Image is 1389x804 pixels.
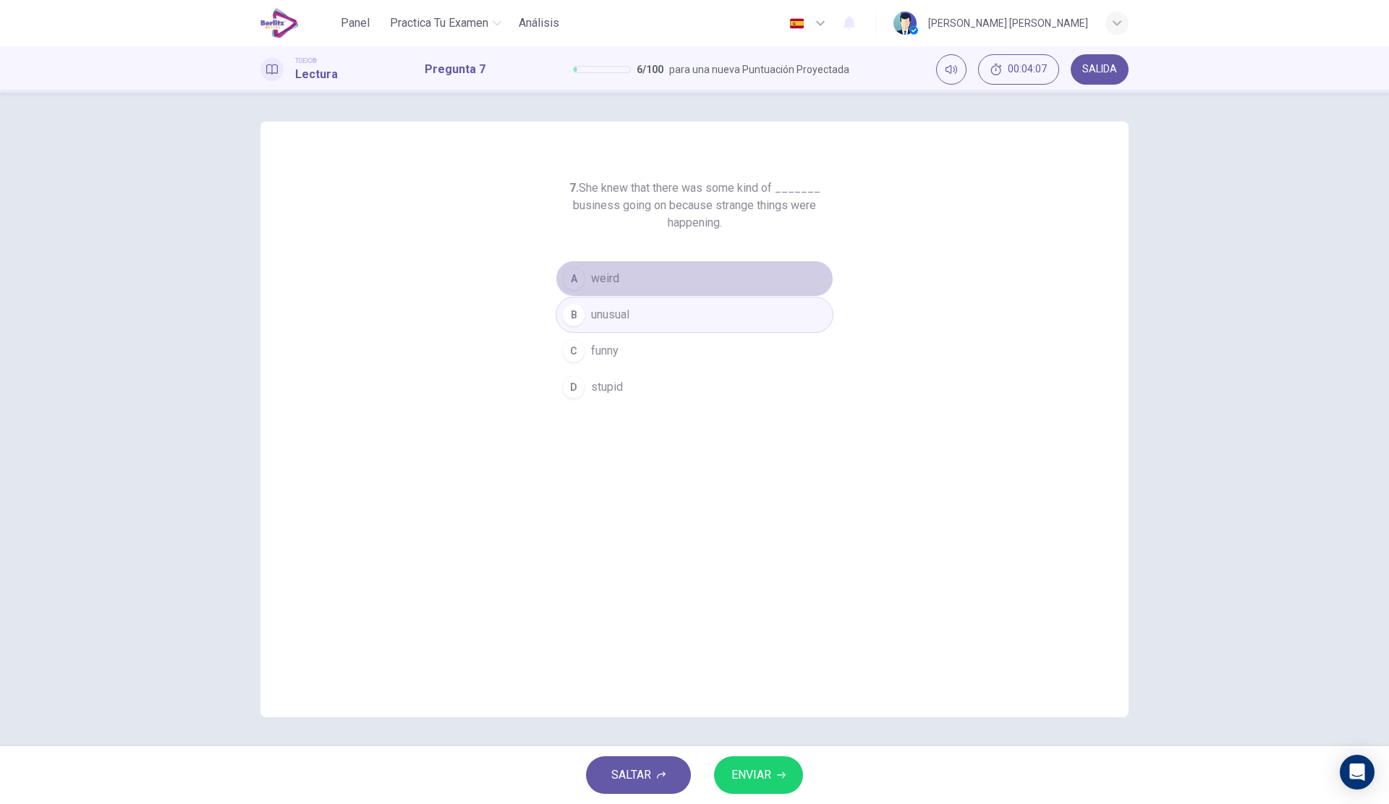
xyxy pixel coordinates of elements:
[1008,64,1047,75] span: 00:04:07
[936,54,967,85] div: Silenciar
[556,179,833,232] h6: She knew that there was some kind of _______ business going on because strange things were happen...
[556,297,833,333] button: Bunusual
[425,61,485,78] h1: Pregunta 7
[260,9,332,38] a: EduSynch logo
[384,10,507,36] button: Practica tu examen
[562,376,585,399] div: D
[569,181,579,195] strong: 7.
[260,9,299,38] img: EduSynch logo
[295,66,338,83] h1: Lectura
[1340,755,1375,790] div: Open Intercom Messenger
[556,369,833,405] button: Dstupid
[295,56,317,66] span: TOEIC®
[591,306,629,323] span: unusual
[611,765,651,785] span: SALTAR
[591,342,619,360] span: funny
[928,14,1088,32] div: [PERSON_NAME] [PERSON_NAME]
[556,333,833,369] button: Cfunny
[562,267,585,290] div: A
[591,270,619,287] span: weird
[390,14,488,32] span: Practica tu examen
[519,14,559,32] span: Análisis
[978,54,1059,85] button: 00:04:07
[788,18,806,29] img: es
[669,61,849,78] span: para una nueva Puntuación Proyectada
[893,12,917,35] img: Profile picture
[731,765,771,785] span: ENVIAR
[562,339,585,363] div: C
[637,61,663,78] span: 6 / 100
[978,54,1059,85] div: Ocultar
[556,261,833,297] button: Aweird
[332,10,378,36] button: Panel
[714,756,803,794] button: ENVIAR
[341,14,370,32] span: Panel
[562,303,585,326] div: B
[1082,64,1117,75] span: SALIDA
[586,756,691,794] button: SALTAR
[1071,54,1129,85] button: SALIDA
[513,10,565,36] button: Análisis
[591,378,623,396] span: stupid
